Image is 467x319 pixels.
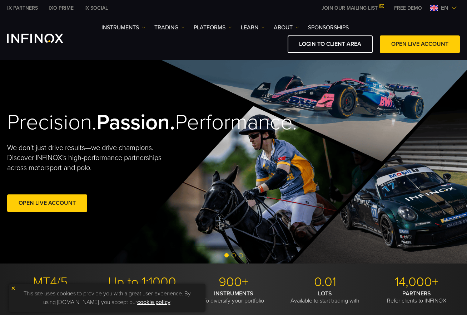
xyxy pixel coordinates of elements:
[194,23,232,32] a: PLATFORMS
[380,35,460,53] a: OPEN LIVE ACCOUNT
[214,290,253,297] strong: INSTRUMENTS
[389,4,427,12] a: INFINOX MENU
[154,23,185,32] a: TRADING
[288,35,373,53] a: LOGIN TO CLIENT AREA
[137,299,170,306] a: cookie policy
[308,23,349,32] a: SPONSORSHIPS
[438,4,451,12] span: en
[7,194,87,212] a: Open Live Account
[79,4,113,12] a: INFINOX
[7,110,211,136] h2: Precision. Performance.
[282,274,368,290] p: 0.01
[232,253,236,257] span: Go to slide 2
[224,253,229,257] span: Go to slide 1
[11,286,16,291] img: yellow close icon
[96,110,175,135] strong: Passion.
[7,274,93,290] p: MT4/5
[374,274,460,290] p: 14,000+
[374,290,460,304] p: Refer clients to INFINOX
[241,23,265,32] a: Learn
[7,143,170,173] p: We don't just drive results—we drive champions. Discover INFINOX’s high-performance partnerships ...
[239,253,243,257] span: Go to slide 3
[2,4,43,12] a: INFINOX
[99,274,185,290] p: Up to 1:1000
[190,274,277,290] p: 900+
[7,290,93,304] p: With modern trading tools
[318,290,332,297] strong: LOTS
[43,4,79,12] a: INFINOX
[101,23,145,32] a: Instruments
[316,5,389,11] a: JOIN OUR MAILING LIST
[190,290,277,304] p: To diversify your portfolio
[274,23,299,32] a: ABOUT
[7,34,80,43] a: INFINOX Logo
[13,287,202,308] p: This site uses cookies to provide you with a great user experience. By using [DOMAIN_NAME], you a...
[282,290,368,304] p: Available to start trading with
[402,290,431,297] strong: PARTNERS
